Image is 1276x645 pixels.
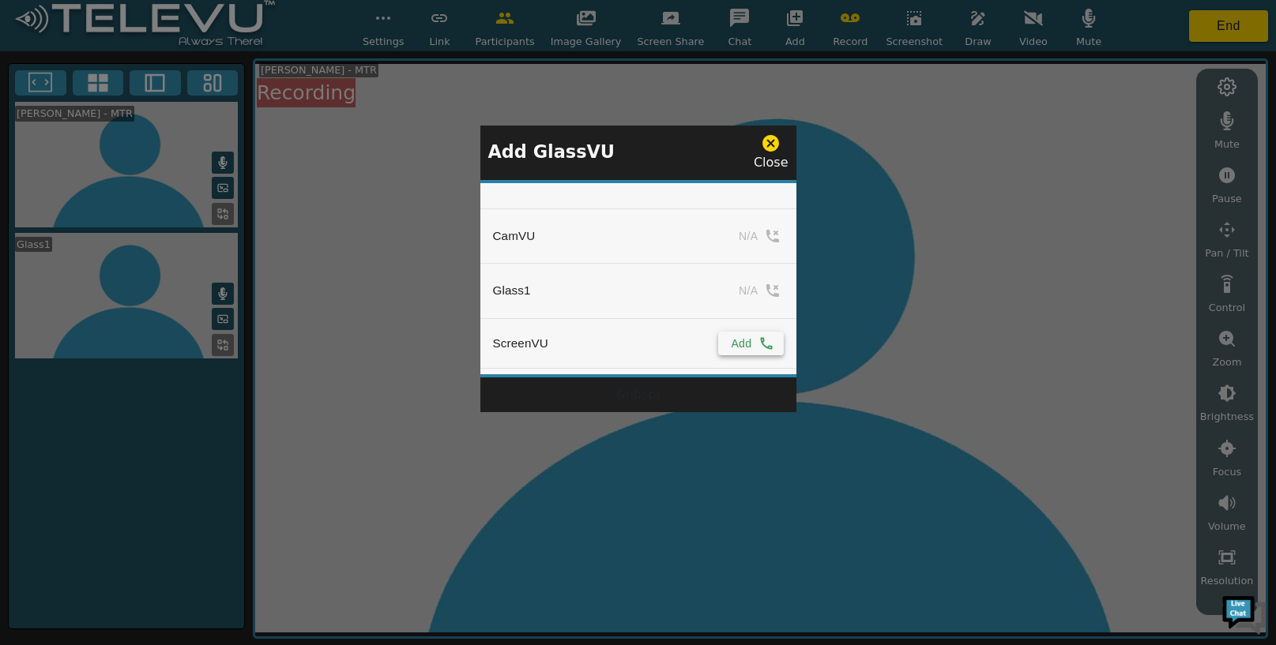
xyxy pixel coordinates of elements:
div: CamVU [493,227,536,245]
img: Chat Widget [1221,590,1268,637]
div: Chat with us now [82,83,265,103]
div: Minimize live chat window [259,8,297,46]
img: d_736959983_company_1615157101543_736959983 [27,73,66,113]
p: Add GlassVU [488,139,615,166]
div: Close [754,133,789,172]
div: Glass1 [493,282,531,299]
table: simple table [480,183,796,369]
button: Add [718,332,783,355]
div: ScreenVU [493,335,548,352]
div: &nbsp; [480,377,796,412]
span: We're online! [92,199,218,358]
textarea: Type your message and hit 'Enter' [8,431,301,486]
